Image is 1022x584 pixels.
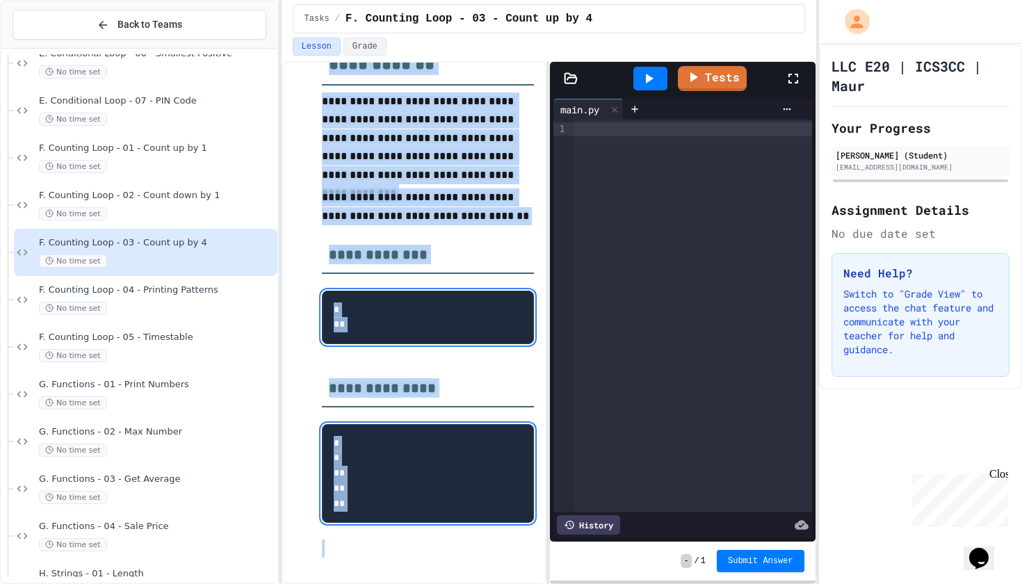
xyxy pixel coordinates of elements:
[39,302,107,315] span: No time set
[553,102,606,117] div: main.py
[678,66,747,91] a: Tests
[39,538,107,551] span: No time set
[832,118,1009,138] h2: Your Progress
[39,254,107,268] span: No time set
[39,48,275,60] span: E. Conditional Loop - 06 - Smallest Positive
[39,207,107,220] span: No time set
[335,13,340,24] span: /
[39,237,275,249] span: F. Counting Loop - 03 - Count up by 4
[695,555,699,567] span: /
[39,160,107,173] span: No time set
[39,113,107,126] span: No time set
[907,468,1008,527] iframe: chat widget
[39,444,107,457] span: No time set
[717,550,804,572] button: Submit Answer
[681,554,691,568] span: -
[39,473,275,485] span: G. Functions - 03 - Get Average
[39,143,275,154] span: F. Counting Loop - 01 - Count up by 1
[836,162,1005,172] div: [EMAIL_ADDRESS][DOMAIN_NAME]
[39,426,275,438] span: G. Functions - 02 - Max Number
[39,65,107,79] span: No time set
[346,10,592,27] span: F. Counting Loop - 03 - Count up by 4
[557,515,620,535] div: History
[964,528,1008,570] iframe: chat widget
[553,122,567,136] div: 1
[39,491,107,504] span: No time set
[39,568,275,580] span: H. Strings - 01 - Length
[39,349,107,362] span: No time set
[39,396,107,409] span: No time set
[39,284,275,296] span: F. Counting Loop - 04 - Printing Patterns
[39,332,275,343] span: F. Counting Loop - 05 - Timestable
[39,379,275,391] span: G. Functions - 01 - Print Numbers
[343,38,387,56] button: Grade
[830,6,873,38] div: My Account
[39,190,275,202] span: F. Counting Loop - 02 - Count down by 1
[843,287,998,357] p: Switch to "Grade View" to access the chat feature and communicate with your teacher for help and ...
[832,200,1009,220] h2: Assignment Details
[832,56,1009,95] h1: LLC E20 | ICS3CC | Maur
[305,13,330,24] span: Tasks
[843,265,998,282] h3: Need Help?
[117,17,182,32] span: Back to Teams
[832,225,1009,242] div: No due date set
[13,10,266,40] button: Back to Teams
[39,95,275,107] span: E. Conditional Loop - 07 - PIN Code
[6,6,96,88] div: Chat with us now!Close
[701,555,706,567] span: 1
[39,521,275,533] span: G. Functions - 04 - Sale Price
[728,555,793,567] span: Submit Answer
[836,149,1005,161] div: [PERSON_NAME] (Student)
[293,38,341,56] button: Lesson
[553,99,624,120] div: main.py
